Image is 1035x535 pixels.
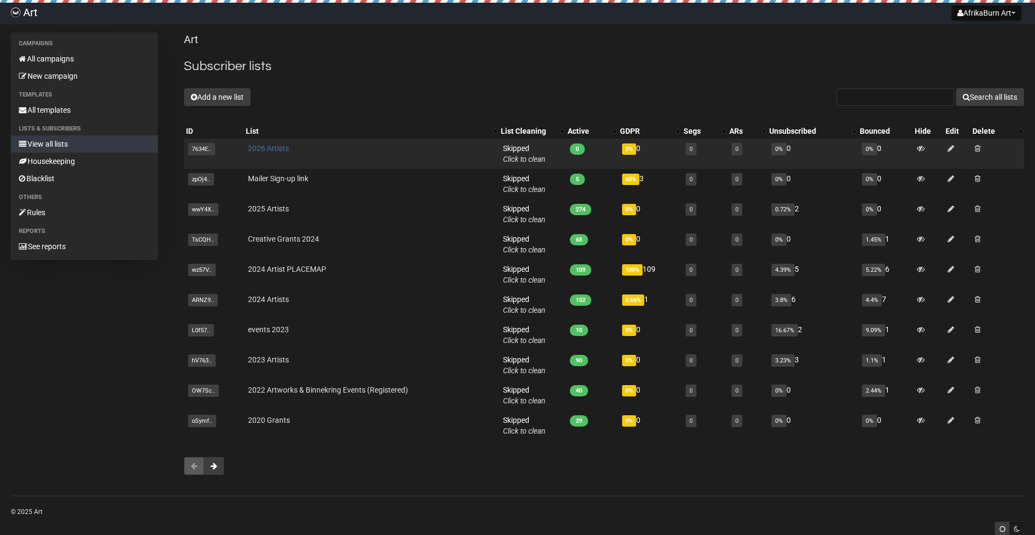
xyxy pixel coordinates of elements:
a: 0 [689,236,693,243]
span: 0.72% [771,203,795,216]
span: oSymf.. [188,415,216,427]
span: wz57V.. [188,264,216,276]
td: 109 [618,259,681,290]
a: 0 [689,417,693,424]
span: ARNZ9.. [188,294,218,306]
a: 2024 Artist PLACEMAP [248,265,326,273]
th: Hide: No sort applied, sorting is disabled [913,124,944,139]
a: Click to clean [503,366,546,375]
td: 0 [858,139,912,169]
td: 6 [767,290,858,320]
a: New campaign [11,67,158,85]
span: 4.4% [862,294,882,306]
a: 0 [735,387,739,394]
td: 0 [618,320,681,350]
td: 1 [858,229,912,259]
a: Blacklist [11,170,158,187]
a: 0 [689,266,693,273]
div: Active [568,126,607,136]
span: zpOj4.. [188,173,214,186]
td: 0 [767,139,858,169]
td: 0 [618,380,681,410]
th: Edit: No sort applied, sorting is disabled [943,124,970,139]
a: Click to clean [503,276,546,284]
a: 0 [689,297,693,304]
td: 0 [858,410,912,441]
th: Bounced: No sort applied, sorting is disabled [858,124,912,139]
th: GDPR: No sort applied, activate to apply an ascending sort [618,124,681,139]
th: Delete: No sort applied, activate to apply an ascending sort [970,124,1024,139]
span: 109 [570,264,591,276]
a: Click to clean [503,215,546,224]
span: 1.1% [862,354,882,367]
td: 0 [767,229,858,259]
span: Skipped [503,204,546,224]
a: Rules [11,204,158,221]
div: Edit [946,126,968,136]
a: Housekeeping [11,153,158,170]
span: 0% [771,234,786,246]
span: 3.23% [771,354,795,367]
td: 0 [767,169,858,199]
div: ID [186,126,241,136]
span: 0% [622,234,636,245]
span: hV763.. [188,354,216,367]
span: Skipped [503,235,546,254]
span: 0% [622,325,636,336]
span: 29 [570,415,588,427]
a: 2026 Artists [248,144,289,153]
span: 0% [622,204,636,215]
a: 0 [735,206,739,213]
span: 0% [771,415,786,427]
a: All campaigns [11,50,158,67]
a: 0 [735,327,739,334]
span: 0% [622,385,636,396]
td: 0 [858,169,912,199]
a: 0 [735,176,739,183]
span: 60% [622,174,639,185]
span: 152 [570,294,591,306]
span: L0f57.. [188,324,214,337]
div: Segs [684,126,716,136]
li: Lists & subscribers [11,122,158,135]
span: 90 [570,355,588,366]
a: Creative Grants 2024 [248,235,319,243]
a: See reports [11,238,158,255]
div: Unsubscribed [769,126,847,136]
td: 0 [618,350,681,380]
span: 100% [622,264,643,276]
span: Skipped [503,416,546,435]
a: Click to clean [503,245,546,254]
h2: Subscriber lists [184,57,1024,76]
a: Click to clean [503,185,546,194]
td: 3 [767,350,858,380]
a: 2020 Grants [248,416,290,424]
a: Click to clean [503,336,546,345]
div: ARs [729,126,756,136]
td: 2 [767,320,858,350]
p: © 2025 Art [11,506,1024,518]
a: 2022 Artworks & Binnekring Events (Registered) [248,386,408,394]
span: 0% [622,355,636,366]
span: 40 [570,385,588,396]
a: 0 [735,266,739,273]
span: 7634E.. [188,143,215,155]
img: 8470b9ceedeafa633caf8ef5a69d81e5 [11,8,20,17]
a: 0 [689,176,693,183]
td: 2 [767,199,858,229]
a: events 2023 [248,325,289,334]
td: 1 [858,380,912,410]
a: Click to clean [503,396,546,405]
span: 0.66% [622,294,644,306]
span: 0% [622,415,636,427]
span: 0% [771,173,786,186]
span: 5.22% [862,264,885,276]
a: 0 [735,417,739,424]
span: Skipped [503,265,546,284]
a: 0 [689,146,693,153]
span: TsCQH.. [188,234,218,246]
span: Skipped [503,144,546,163]
span: 0% [771,143,786,155]
td: 0 [618,139,681,169]
div: Hide [915,126,942,136]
